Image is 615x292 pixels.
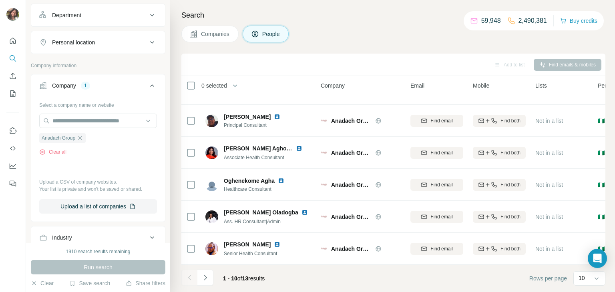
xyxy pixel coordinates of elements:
[224,251,277,256] span: Senior Health Consultant
[274,114,280,120] img: LinkedIn logo
[31,33,165,52] button: Personal location
[301,209,308,216] img: LinkedIn logo
[535,82,547,90] span: Lists
[321,82,345,90] span: Company
[39,98,157,109] div: Select a company name or website
[560,15,597,26] button: Buy credits
[321,182,327,188] img: Logo of Anadach Group
[321,214,327,220] img: Logo of Anadach Group
[430,181,452,188] span: Find email
[6,51,19,66] button: Search
[262,30,281,38] span: People
[598,117,605,125] span: 🇳🇬
[69,279,110,287] button: Save search
[6,141,19,156] button: Use Surfe API
[321,150,327,156] img: Logo of Anadach Group
[410,82,424,90] span: Email
[39,186,157,193] p: Your list is private and won't be saved or shared.
[224,145,346,152] span: [PERSON_NAME] Agholor ([PERSON_NAME])
[205,210,218,223] img: Avatar
[6,8,19,21] img: Avatar
[6,69,19,83] button: Enrich CSV
[224,186,294,193] span: Healthcare Consultant
[296,145,302,152] img: LinkedIn logo
[201,82,227,90] span: 0 selected
[410,147,463,159] button: Find email
[224,240,271,248] span: [PERSON_NAME]
[410,243,463,255] button: Find email
[321,118,327,124] img: Logo of Anadach Group
[500,149,521,156] span: Find both
[201,30,230,38] span: Companies
[6,124,19,138] button: Use Surfe on LinkedIn
[598,149,605,157] span: 🇳🇬
[331,213,371,221] span: Anadach Group
[331,245,371,253] span: Anadach Group
[31,62,165,69] p: Company information
[598,213,605,221] span: 🇳🇬
[535,246,563,252] span: Not in a list
[410,179,463,191] button: Find email
[410,115,463,127] button: Find email
[205,114,218,127] img: Avatar
[274,241,280,248] img: LinkedIn logo
[126,279,165,287] button: Share filters
[500,213,521,220] span: Find both
[6,176,19,191] button: Feedback
[331,149,371,157] span: Anadach Group
[42,134,75,142] span: Anadach Group
[224,113,271,121] span: [PERSON_NAME]
[6,34,19,48] button: Quick start
[535,182,563,188] span: Not in a list
[598,181,605,189] span: 🇳🇬
[31,228,165,247] button: Industry
[81,82,90,89] div: 1
[242,275,249,282] span: 13
[6,86,19,101] button: My lists
[31,279,54,287] button: Clear
[197,270,213,286] button: Navigate to next page
[6,159,19,173] button: Dashboard
[481,16,501,26] p: 59,948
[52,38,95,46] div: Personal location
[31,6,165,25] button: Department
[535,150,563,156] span: Not in a list
[331,181,371,189] span: Anadach Group
[529,274,567,282] span: Rows per page
[52,234,72,242] div: Industry
[39,178,157,186] p: Upload a CSV of company websites.
[39,148,66,156] button: Clear all
[410,211,463,223] button: Find email
[39,199,157,214] button: Upload a list of companies
[473,211,526,223] button: Find both
[224,208,298,216] span: [PERSON_NAME] Oladogba
[473,179,526,191] button: Find both
[579,274,585,282] p: 10
[500,117,521,124] span: Find both
[500,181,521,188] span: Find both
[224,155,284,160] span: Associate Health Consultant
[205,178,218,191] img: Avatar
[430,149,452,156] span: Find email
[52,11,81,19] div: Department
[473,82,489,90] span: Mobile
[598,245,605,253] span: 🇳🇬
[223,275,265,282] span: results
[473,115,526,127] button: Find both
[331,117,371,125] span: Anadach Group
[205,146,218,159] img: Avatar
[52,82,76,90] div: Company
[430,117,452,124] span: Find email
[535,214,563,220] span: Not in a list
[237,275,242,282] span: of
[500,245,521,252] span: Find both
[473,147,526,159] button: Find both
[278,178,284,184] img: LinkedIn logo
[588,249,607,268] div: Open Intercom Messenger
[430,213,452,220] span: Find email
[181,10,605,21] h4: Search
[224,122,290,129] span: Principal Consultant
[205,242,218,255] img: Avatar
[224,177,275,185] span: Oghenekome Agha
[321,246,327,252] img: Logo of Anadach Group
